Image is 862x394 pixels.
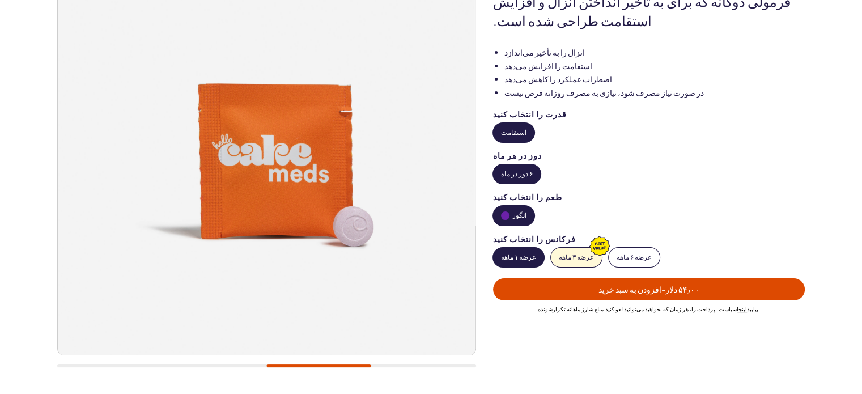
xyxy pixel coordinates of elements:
font: قدرت را انتخاب کنید [493,109,567,119]
font: عرضه ۳ ماهه [559,253,594,261]
font: دوز در هر ماه [493,150,542,160]
font: طعم را انتخاب کنید [493,192,562,202]
a: اینجا [737,306,747,312]
font: سیاست پرداخت را [691,306,737,312]
font: . [758,306,760,312]
font: افزودن به سبد خرید [598,284,661,294]
font: در صورت نیاز مصرف شود، نیازی به مصرف روزانه قرص نیست [504,87,704,98]
font: استقامت [501,128,526,137]
font: ، هر زمان که بخواهید می‌توانید لغو کنید. [604,306,691,312]
font: اضطراب عملکرد را کاهش می‌دهد [504,74,612,84]
font: فرکانس را انتخاب کنید [493,234,576,244]
font: ۵۴٫۰۰ دلار [665,284,699,294]
font: عرضه ۶ ماهه [617,253,652,261]
font: - [661,284,665,294]
font: انزال را به تأخیر می‌اندازد [504,47,585,57]
font: بیابید [747,306,758,312]
font: انگور [512,211,526,219]
font: ۶ دوز در ماه [501,170,533,178]
font: استقامت را افزایش می‌دهد [504,61,592,71]
font: مبلغ شارژ ماهانه تکرارشونده [538,306,604,312]
button: افزودن به سبد خرید-۵۴٫۰۰ دلار [493,278,805,300]
font: عرضه ۱ ماهه [501,253,536,261]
